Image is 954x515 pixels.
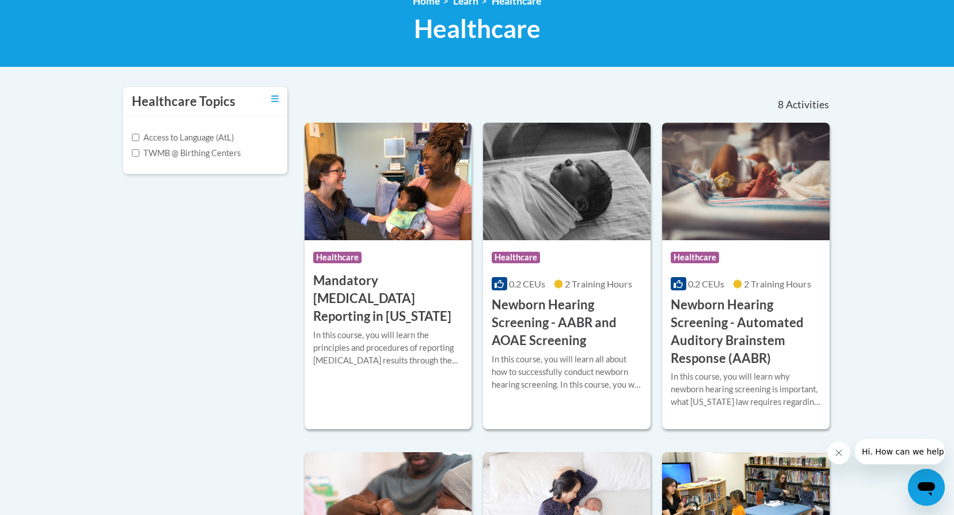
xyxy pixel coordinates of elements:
[414,13,541,44] span: Healthcare
[492,353,642,391] div: In this course, you will learn all about how to successfully conduct newborn hearing screening. I...
[778,99,784,111] span: 8
[305,123,472,429] a: Course LogoHealthcare Mandatory [MEDICAL_DATA] Reporting in [US_STATE]In this course, you will le...
[313,252,362,263] span: Healthcare
[908,469,945,506] iframe: Button to launch messaging window
[855,439,945,464] iframe: Message from company
[744,278,811,289] span: 2 Training Hours
[132,147,241,160] label: TWMB @ Birthing Centers
[827,441,850,464] iframe: Close message
[786,99,829,111] span: Activities
[565,278,632,289] span: 2 Training Hours
[132,131,234,144] label: Access to Language (AtL)
[671,296,821,367] h3: Newborn Hearing Screening - Automated Auditory Brainstem Response (AABR)
[271,93,279,105] a: Toggle collapse
[671,370,821,408] div: In this course, you will learn why newborn hearing screening is important, what [US_STATE] law re...
[662,123,830,429] a: Course LogoHealthcare0.2 CEUs2 Training Hours Newborn Hearing Screening - Automated Auditory Brai...
[7,8,93,17] span: Hi. How can we help?
[492,296,642,349] h3: Newborn Hearing Screening - AABR and AOAE Screening
[132,134,139,141] input: Checkbox for Options
[688,278,724,289] span: 0.2 CEUs
[483,123,651,240] img: Course Logo
[132,149,139,157] input: Checkbox for Options
[132,93,235,111] h3: Healthcare Topics
[313,329,463,367] div: In this course, you will learn the principles and procedures of reporting [MEDICAL_DATA] results ...
[671,252,719,263] span: Healthcare
[313,272,463,325] h3: Mandatory [MEDICAL_DATA] Reporting in [US_STATE]
[492,252,540,263] span: Healthcare
[483,123,651,429] a: Course LogoHealthcare0.2 CEUs2 Training Hours Newborn Hearing Screening - AABR and AOAE Screening...
[662,123,830,240] img: Course Logo
[305,123,472,240] img: Course Logo
[509,278,545,289] span: 0.2 CEUs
